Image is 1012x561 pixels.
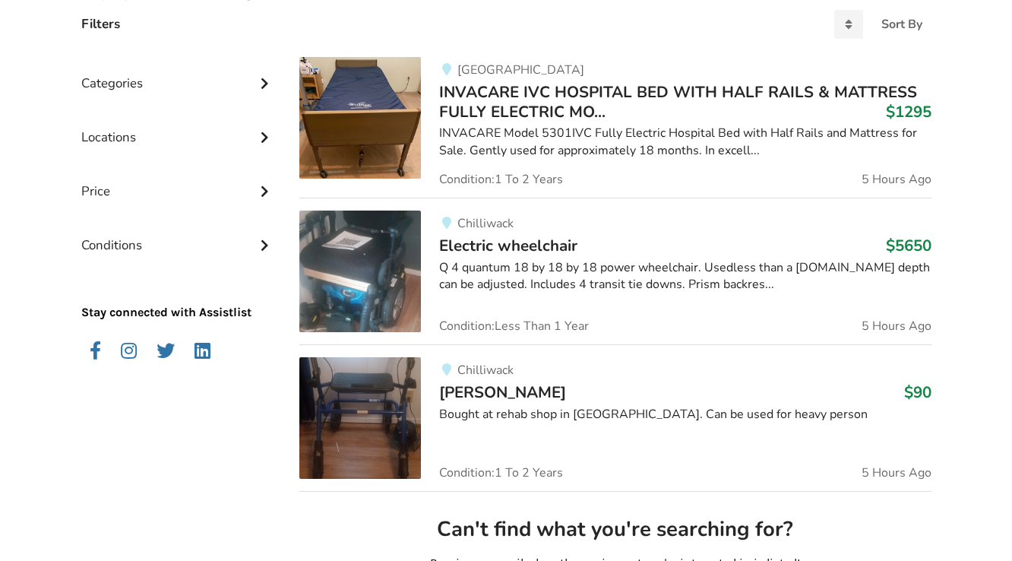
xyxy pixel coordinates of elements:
span: Chilliwack [457,362,514,379]
div: Conditions [81,207,276,261]
div: Sort By [881,18,922,30]
div: Bought at rehab shop in [GEOGRAPHIC_DATA]. Can be used for heavy person [439,406,931,423]
a: bedroom equipment-invacare ivc hospital bed with half rails & mattress fully electric model 5301[... [299,57,931,198]
div: Price [81,153,276,207]
div: Q 4 quantum 18 by 18 by 18 power wheelchair. Usedless than a [DOMAIN_NAME] depth can be adjusted.... [439,259,931,294]
h2: Can't find what you're searching for? [312,516,919,543]
h3: $90 [904,382,931,402]
span: Condition: 1 To 2 Years [439,173,563,185]
a: mobility-walker Chilliwack[PERSON_NAME]$90Bought at rehab shop in [GEOGRAPHIC_DATA]. Can be used ... [299,344,931,491]
span: [GEOGRAPHIC_DATA] [457,62,584,78]
img: bedroom equipment-invacare ivc hospital bed with half rails & mattress fully electric model 5301 [299,57,421,179]
h3: $1295 [886,102,931,122]
div: INVACARE Model 5301IVC Fully Electric Hospital Bed with Half Rails and Mattress for Sale. Gently ... [439,125,931,160]
span: [PERSON_NAME] [439,382,566,403]
a: mobility-electric wheelchair ChilliwackElectric wheelchair$5650Q 4 quantum 18 by 18 by 18 power w... [299,198,931,344]
h3: $5650 [886,236,931,255]
span: Condition: Less Than 1 Year [439,320,589,332]
span: INVACARE IVC HOSPITAL BED WITH HALF RAILS & MATTRESS FULLY ELECTRIC MO... [439,81,917,122]
h4: Filters [81,15,120,33]
img: mobility-walker [299,357,421,479]
img: mobility-electric wheelchair [299,211,421,332]
span: 5 Hours Ago [862,320,931,332]
span: Condition: 1 To 2 Years [439,467,563,479]
div: Locations [81,99,276,153]
span: Electric wheelchair [439,235,577,256]
span: 5 Hours Ago [862,467,931,479]
div: Categories [81,45,276,99]
span: 5 Hours Ago [862,173,931,185]
p: Stay connected with Assistlist [81,261,276,322]
span: Chilliwack [457,215,514,232]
